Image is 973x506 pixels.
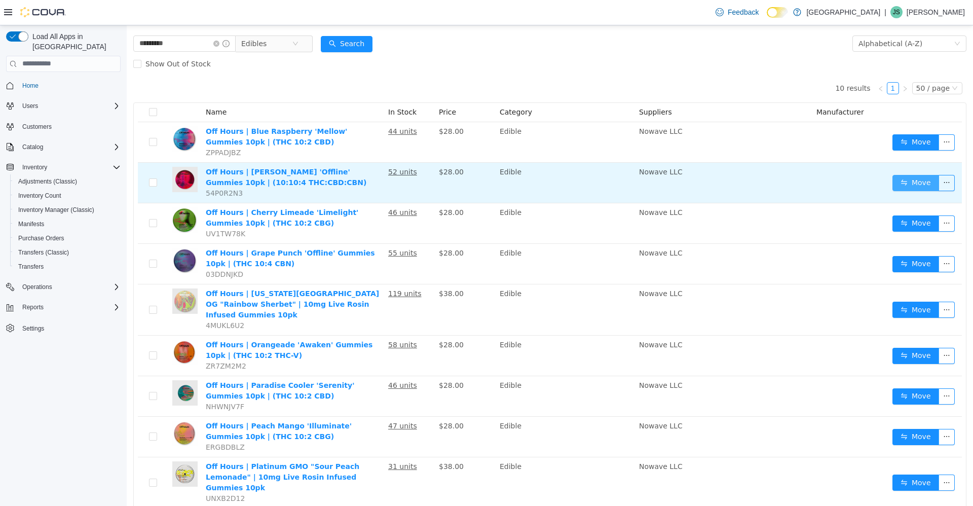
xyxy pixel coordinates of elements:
[18,80,43,92] a: Home
[79,264,252,294] a: Off Hours | [US_STATE][GEOGRAPHIC_DATA] OG "Rainbow Sherbet" | 10mg Live Rosin Infused Gummies 10pk
[79,224,248,242] a: Off Hours | Grape Punch 'Offline' Gummies 10pk | (THC 10:4 CBN)
[761,57,772,68] a: 1
[812,190,828,206] button: icon: ellipsis
[766,449,812,465] button: icon: swapMove
[14,246,121,259] span: Transfers (Classic)
[20,7,66,17] img: Cova
[261,183,290,191] u: 46 units
[10,245,125,260] button: Transfers (Classic)
[22,283,52,291] span: Operations
[14,218,121,230] span: Manifests
[18,161,51,173] button: Inventory
[261,315,290,323] u: 58 units
[512,142,556,151] span: Nowave LLC
[772,57,784,69] li: Next Page
[369,259,508,310] td: Edible
[46,223,71,248] img: Off Hours | Grape Punch 'Offline' Gummies 10pk | (THC 10:4 CBN) hero shot
[312,142,337,151] span: $28.00
[10,189,125,203] button: Inventory Count
[96,15,103,22] i: icon: info-circle
[748,57,760,69] li: Previous Page
[22,163,47,171] span: Inventory
[14,232,121,244] span: Purchase Orders
[766,276,812,293] button: icon: swapMove
[261,437,290,445] u: 31 units
[79,315,246,334] a: Off Hours | Orangeade 'Awaken' Gummies 10pk | (THC 10:2 THC-V)
[15,34,88,43] span: Show Out of Stock
[22,303,44,311] span: Reports
[18,177,77,186] span: Adjustments (Classic)
[79,296,118,304] span: 4MUKL6U2
[79,437,233,466] a: Off Hours | Platinum GMO "Sour Peach Lemonade" | 10mg Live Rosin Infused Gummies 10pk
[18,220,44,228] span: Manifests
[14,246,73,259] a: Transfers (Classic)
[14,261,48,273] a: Transfers
[806,6,880,18] p: [GEOGRAPHIC_DATA]
[2,119,125,134] button: Customers
[79,142,240,161] a: Off Hours | [PERSON_NAME] 'Offline' Gummies 10pk | (10:10:4 THC:CBD:CBN)
[6,74,121,362] nav: Complex example
[812,322,828,339] button: icon: ellipsis
[79,164,116,172] span: 54P0R2N3
[512,356,556,364] span: Nowave LLC
[512,396,556,405] span: Nowave LLC
[261,224,290,232] u: 55 units
[79,245,117,253] span: 03DDNJKD
[2,78,125,93] button: Home
[18,281,56,293] button: Operations
[14,218,48,230] a: Manifests
[312,437,337,445] span: $38.00
[369,219,508,259] td: Edible
[10,217,125,231] button: Manifests
[767,7,788,18] input: Dark Mode
[79,183,232,202] a: Off Hours | Cherry Limeade 'Limelight' Gummies 10pk | (THC 10:2 CBG)
[512,437,556,445] span: Nowave LLC
[2,99,125,113] button: Users
[812,109,828,125] button: icon: ellipsis
[10,231,125,245] button: Purchase Orders
[2,160,125,174] button: Inventory
[46,101,71,126] img: Off Hours | Blue Raspberry 'Mellow' Gummies 10pk | (THC 10:2 CBD) hero shot
[22,102,38,110] span: Users
[79,396,225,415] a: Off Hours | Peach Mango 'Illuminate' Gummies 10pk | (THC 10:2 CBG)
[18,321,121,334] span: Settings
[884,6,886,18] p: |
[712,2,763,22] a: Feedback
[14,190,65,202] a: Inventory Count
[312,264,337,272] span: $38.00
[373,83,405,91] span: Category
[10,260,125,274] button: Transfers
[760,57,772,69] li: 1
[18,100,121,112] span: Users
[79,337,120,345] span: ZR7ZM2M2
[2,320,125,335] button: Settings
[2,280,125,294] button: Operations
[312,396,337,405] span: $28.00
[14,190,121,202] span: Inventory Count
[46,314,71,340] img: Off Hours | Orangeade 'Awaken' Gummies 10pk | (THC 10:2 THC-V) hero shot
[79,377,118,385] span: NHWNJV7F
[369,351,508,391] td: Edible
[115,11,140,26] span: Edibles
[46,263,71,288] img: Off Hours | Nevada City OG "Rainbow Sherbet" | 10mg Live Rosin Infused Gummies 10pk hero shot
[732,11,796,26] div: Alphabetical (A-Z)
[512,183,556,191] span: Nowave LLC
[766,231,812,247] button: icon: swapMove
[18,301,48,313] button: Reports
[194,11,246,27] button: icon: searchSearch
[2,140,125,154] button: Catalog
[312,356,337,364] span: $28.00
[369,391,508,432] td: Edible
[79,356,228,375] a: Off Hours | Paradise Cooler 'Serenity' Gummies 10pk | (THC 10:2 CBD)
[79,469,118,477] span: UNXB2D12
[766,190,812,206] button: icon: swapMove
[14,204,121,216] span: Inventory Manager (Classic)
[14,204,98,216] a: Inventory Manager (Classic)
[22,143,43,151] span: Catalog
[79,83,100,91] span: Name
[22,123,52,131] span: Customers
[18,234,64,242] span: Purchase Orders
[369,310,508,351] td: Edible
[261,264,295,272] u: 119 units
